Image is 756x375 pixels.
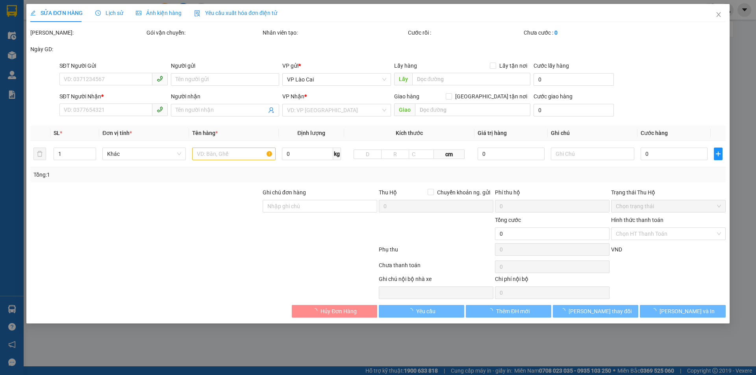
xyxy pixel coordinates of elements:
strong: 0888 827 827 - 0848 827 827 [17,37,79,51]
input: D [354,150,382,159]
span: SỬA ĐƠN HÀNG [30,10,83,16]
label: Cước giao hàng [534,93,573,100]
span: Cước hàng [641,130,668,136]
span: Chọn trạng thái [616,200,721,212]
div: Chưa cước : [524,28,639,37]
span: [PERSON_NAME] thay đổi [569,307,632,316]
label: Ghi chú đơn hàng [263,189,306,196]
button: [PERSON_NAME] và In [640,305,726,318]
span: Gửi hàng [GEOGRAPHIC_DATA]: Hotline: [4,23,79,51]
button: [PERSON_NAME] thay đổi [553,305,638,318]
strong: Công ty TNHH Phúc Xuyên [8,4,74,21]
span: plus [715,151,722,157]
span: Lấy hàng [394,63,417,69]
strong: 024 3236 3236 - [4,30,79,44]
div: Phụ thu [378,245,494,259]
span: Tên hàng [192,130,218,136]
button: Yêu cầu [379,305,464,318]
span: Tổng cước [495,217,521,223]
div: SĐT Người Nhận [59,92,168,101]
div: Chưa thanh toán [378,261,494,275]
span: VND [611,246,622,253]
span: picture [136,10,141,16]
input: Dọc đường [412,73,530,85]
div: Phí thu hộ [495,188,610,200]
div: Người nhận [171,92,279,101]
input: Ghi chú đơn hàng [263,200,377,212]
span: Chuyển khoản ng. gửi [434,188,493,197]
span: Khác [107,148,182,160]
span: close [715,11,722,18]
span: Yêu cầu xuất hóa đơn điện tử [194,10,277,16]
input: R [381,150,409,159]
div: Ngày GD: [30,45,145,54]
b: 0 [555,30,558,36]
span: loading [312,308,321,314]
button: Close [708,4,730,26]
button: delete [33,148,46,160]
div: [PERSON_NAME]: [30,28,145,37]
span: loading [487,308,496,314]
label: Cước lấy hàng [534,63,569,69]
span: clock-circle [95,10,101,16]
input: Ghi Chú [551,148,635,160]
span: Lịch sử [95,10,123,16]
span: cm [434,150,465,159]
span: Thu Hộ [379,189,397,196]
span: Giao hàng [394,93,419,100]
input: C [409,150,434,159]
input: VD: Bàn, Ghế [192,148,276,160]
span: edit [30,10,36,16]
span: VP Nhận [283,93,305,100]
div: Trạng thái Thu Hộ [611,188,726,197]
span: [GEOGRAPHIC_DATA] tận nơi [452,92,530,101]
span: Đơn vị tính [103,130,132,136]
th: Ghi chú [548,126,638,141]
span: user-add [269,107,275,113]
div: Người gửi [171,61,279,70]
button: Thêm ĐH mới [466,305,551,318]
span: Ảnh kiện hàng [136,10,182,16]
label: Hình thức thanh toán [611,217,663,223]
div: Nhân viên tạo: [263,28,406,37]
span: Giao [394,103,415,116]
img: icon [194,10,200,17]
span: VP Lào Cai [287,74,386,85]
span: Giá trị hàng [478,130,507,136]
span: [PERSON_NAME] và In [660,307,715,316]
div: VP gửi [283,61,391,70]
input: Cước lấy hàng [534,73,614,86]
input: Dọc đường [415,103,530,116]
span: Lấy tận nơi [496,61,530,70]
div: Cước rồi : [408,28,523,37]
span: loading [560,308,569,314]
span: Kích thước [396,130,423,136]
span: Hủy Đơn Hàng [321,307,357,316]
div: Ghi chú nội bộ nhà xe [379,275,493,286]
span: phone [157,76,163,82]
span: Định lượng [297,130,325,136]
span: kg [333,148,341,160]
div: Chi phí nội bộ [495,275,610,286]
span: SL [54,130,60,136]
div: Gói vận chuyển: [146,28,261,37]
span: phone [157,106,163,113]
input: Cước giao hàng [534,104,614,116]
span: loading [651,308,660,314]
span: Gửi hàng Hạ Long: Hotline: [7,53,76,74]
span: Lấy [394,73,412,85]
span: Yêu cầu [416,307,435,316]
span: Thêm ĐH mới [496,307,530,316]
div: Tổng: 1 [33,170,292,179]
span: loading [408,308,416,314]
button: Hủy Đơn Hàng [292,305,377,318]
div: SĐT Người Gửi [59,61,168,70]
button: plus [714,148,723,160]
